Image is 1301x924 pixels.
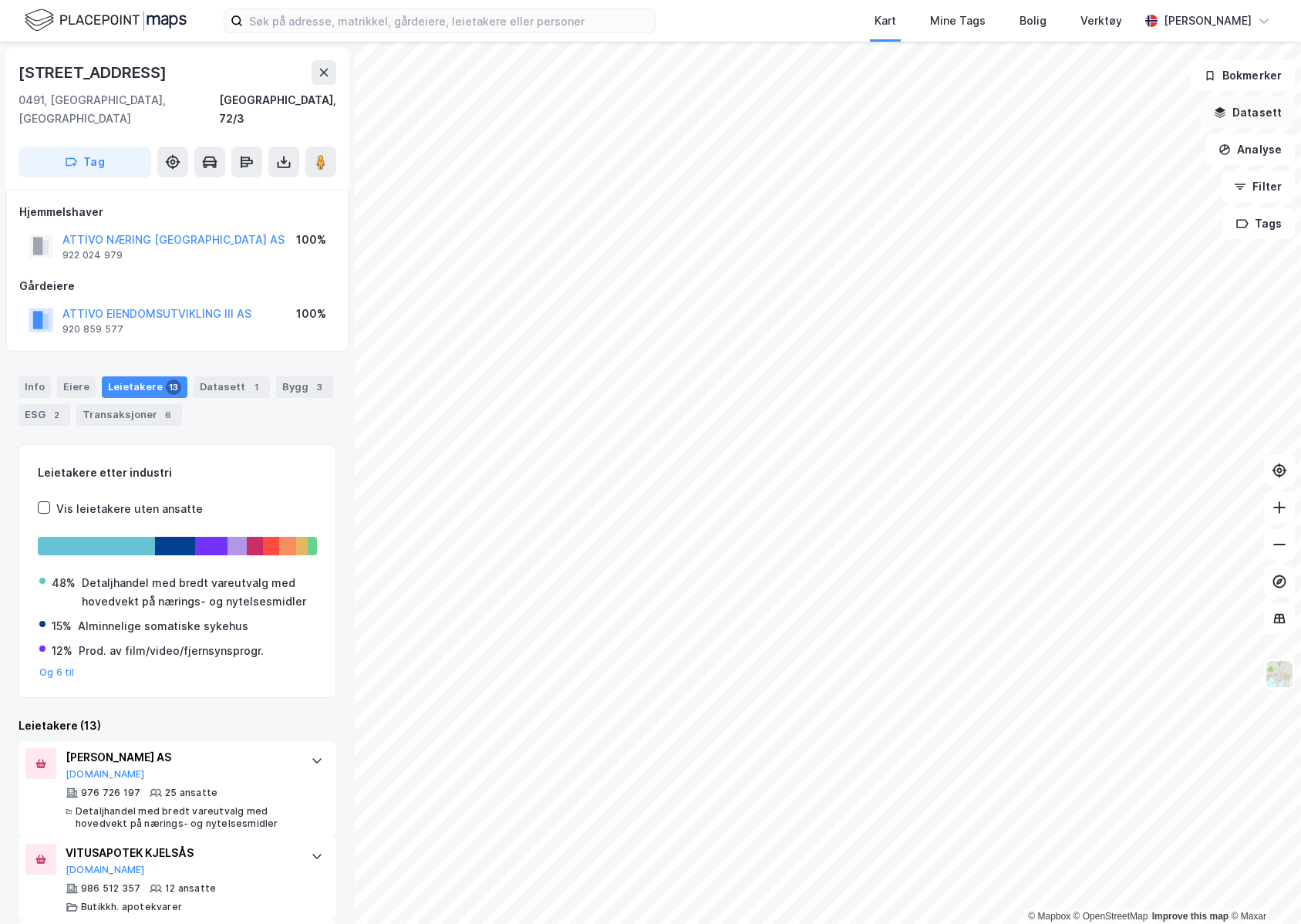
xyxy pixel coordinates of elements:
div: Mine Tags [930,12,986,30]
div: 0491, [GEOGRAPHIC_DATA], [GEOGRAPHIC_DATA] [19,91,219,128]
div: Detaljhandel med bredt vareutvalg med hovedvekt på nærings- og nytelsesmidler [76,805,295,830]
button: Tag [19,147,151,177]
button: Tags [1223,208,1295,239]
button: Datasett [1201,97,1295,128]
input: Søk på adresse, matrikkel, gårdeiere, leietakere eller personer [243,9,655,32]
div: 100% [296,305,326,323]
div: ESG [19,404,70,426]
div: [PERSON_NAME] AS [66,748,295,767]
div: Transaksjoner [76,404,182,426]
div: Prod. av film/video/fjernsynsprogr. [79,642,264,660]
div: 13 [166,379,181,395]
a: Mapbox [1028,911,1070,922]
div: 986 512 357 [81,882,140,895]
div: Kontrollprogram for chat [1224,850,1301,924]
div: Vis leietakere uten ansatte [56,500,203,518]
div: Bygg [276,376,333,398]
div: 922 024 979 [62,249,123,261]
button: Bokmerker [1191,60,1295,91]
div: Bolig [1020,12,1047,30]
div: Datasett [194,376,270,398]
div: 15% [52,617,72,636]
div: 976 726 197 [81,787,140,799]
div: Info [19,376,51,398]
div: [PERSON_NAME] [1164,12,1252,30]
div: 920 859 577 [62,323,123,336]
div: 25 ansatte [165,787,217,799]
div: 1 [248,379,264,395]
button: [DOMAIN_NAME] [66,864,145,876]
div: 100% [296,231,326,249]
div: Leietakere etter industri [38,464,317,482]
div: VITUSAPOTEK KJELSÅS [66,844,295,862]
img: logo.f888ab2527a4732fd821a326f86c7f29.svg [25,7,187,34]
div: 2 [49,407,64,423]
div: Alminnelige somatiske sykehus [78,617,248,636]
div: Hjemmelshaver [19,203,335,221]
button: Og 6 til [39,666,75,679]
div: 6 [160,407,176,423]
iframe: Chat Widget [1224,850,1301,924]
div: 12% [52,642,72,660]
div: Leietakere (13) [19,717,336,735]
div: Detaljhandel med bredt vareutvalg med hovedvekt på nærings- og nytelsesmidler [82,574,315,611]
a: OpenStreetMap [1073,911,1148,922]
div: [STREET_ADDRESS] [19,60,170,85]
div: Eiere [57,376,96,398]
button: [DOMAIN_NAME] [66,768,145,781]
div: 12 ansatte [165,882,216,895]
div: [GEOGRAPHIC_DATA], 72/3 [219,91,336,128]
button: Analyse [1205,134,1295,165]
div: Verktøy [1080,12,1122,30]
div: Kart [875,12,896,30]
div: Gårdeiere [19,277,335,295]
div: 48% [52,574,76,592]
img: Z [1265,659,1294,689]
a: Improve this map [1152,911,1229,922]
button: Filter [1221,171,1295,202]
div: Butikkh. apotekvarer [81,901,182,913]
div: Leietakere [102,376,187,398]
div: 3 [312,379,327,395]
